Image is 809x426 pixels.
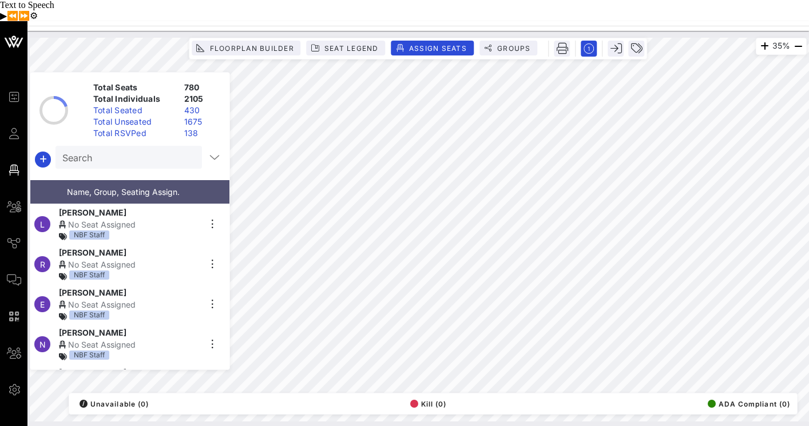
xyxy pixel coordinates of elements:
span: N [39,340,46,349]
div: NBF Staff [69,270,109,280]
button: Groups [479,41,538,55]
span: [PERSON_NAME] [59,327,126,339]
button: Kill (0) [407,396,447,412]
button: Previous [7,10,18,21]
span: [PERSON_NAME] [59,286,126,298]
span: ADA Compliant (0) [708,400,790,408]
div: 430 [180,105,225,116]
div: 780 [180,82,225,93]
span: [PERSON_NAME] [59,206,126,218]
button: /Unavailable (0) [76,396,149,412]
button: Forward [18,10,30,21]
span: Assign Seats [409,44,467,53]
button: Assign Seats [391,41,474,55]
span: [PERSON_NAME] [59,246,126,258]
div: Total Unseated [89,116,180,128]
button: ADA Compliant (0) [704,396,790,412]
span: Seat Legend [324,44,379,53]
div: Total RSVPed [89,128,180,139]
div: Total Seats [89,82,180,93]
div: Total Seated [89,105,180,116]
button: Seat Legend [307,41,386,55]
div: 138 [180,128,225,139]
button: Settings [30,10,38,21]
span: R [40,260,45,269]
div: NBF Staff [69,230,109,240]
span: Name, Group, Seating Assign. [67,187,180,197]
button: Floorplan Builder [192,41,300,55]
span: Groups [497,44,531,53]
div: No Seat Assigned [59,258,200,270]
div: 1675 [180,116,225,128]
span: Unavailable (0) [80,400,149,408]
div: No Seat Assigned [59,339,200,351]
div: 2105 [180,93,225,105]
span: Floorplan Builder [209,44,294,53]
span: L [40,220,45,229]
span: E [40,300,45,309]
div: No Seat Assigned [59,298,200,310]
div: NBF Staff [69,310,109,320]
div: No Seat Assigned [59,218,200,230]
div: Total Individuals [89,93,180,105]
div: 35% [756,38,807,55]
div: NBF Staff [69,351,109,360]
div: / [80,400,88,408]
span: Kill (0) [410,400,447,408]
span: [PERSON_NAME] [59,367,126,379]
